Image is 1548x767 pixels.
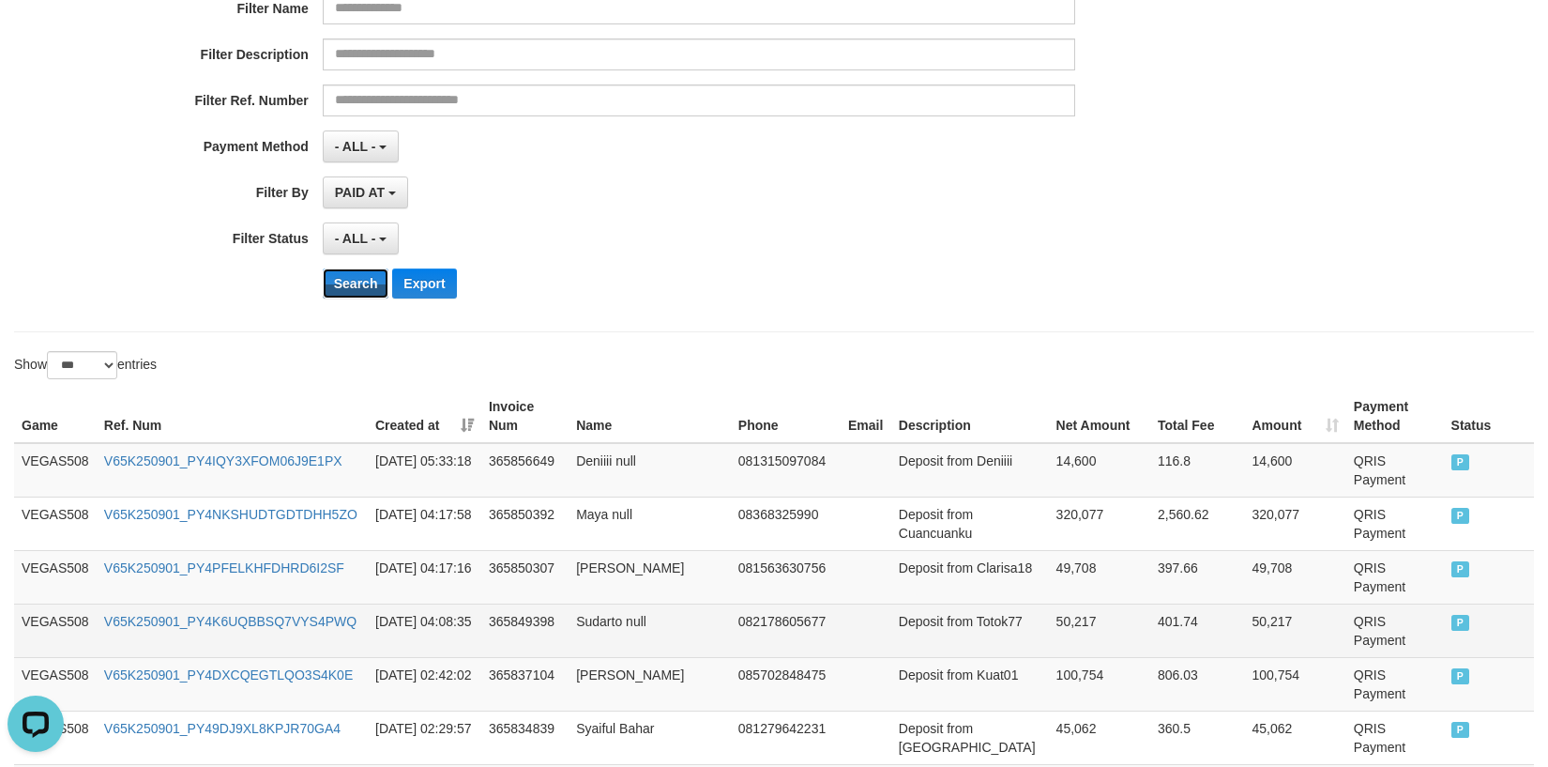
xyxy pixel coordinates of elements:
[891,657,1049,711] td: Deposit from Kuat01
[104,667,353,683] a: V65K250901_PY4DXCQEGTLQO3S4K0E
[14,657,97,711] td: VEGAS508
[731,604,841,657] td: 082178605677
[481,604,569,657] td: 365849398
[569,711,731,764] td: Syaiful Bahar
[1150,550,1244,604] td: 397.66
[1244,497,1345,550] td: 320,077
[1451,722,1470,738] span: PAID
[368,711,481,764] td: [DATE] 02:29:57
[14,390,97,443] th: Game
[481,497,569,550] td: 365850392
[891,443,1049,498] td: Deposit from Deniiii
[1150,711,1244,764] td: 360.5
[1451,454,1470,470] span: PAID
[323,268,389,299] button: Search
[1346,711,1444,764] td: QRIS Payment
[14,351,157,379] label: Show entries
[569,657,731,711] td: [PERSON_NAME]
[335,185,385,200] span: PAID AT
[1346,497,1444,550] td: QRIS Payment
[1150,443,1244,498] td: 116.8
[1244,390,1345,443] th: Amount: activate to sort column ascending
[104,721,341,736] a: V65K250901_PY49DJ9XL8KPJR70GA4
[481,443,569,498] td: 365856649
[1244,604,1345,657] td: 50,217
[323,222,399,254] button: - ALL -
[1049,443,1150,498] td: 14,600
[1049,604,1150,657] td: 50,217
[569,497,731,550] td: Maya null
[368,604,481,657] td: [DATE] 04:08:35
[731,711,841,764] td: 081279642231
[1150,657,1244,711] td: 806.03
[1049,390,1150,443] th: Net Amount
[14,604,97,657] td: VEGAS508
[104,560,344,575] a: V65K250901_PY4PFELKHFDHRD6I2SF
[1346,604,1444,657] td: QRIS Payment
[1150,604,1244,657] td: 401.74
[731,550,841,604] td: 081563630756
[368,497,481,550] td: [DATE] 04:17:58
[731,657,841,711] td: 085702848475
[14,443,97,498] td: VEGAS508
[1346,390,1444,443] th: Payment Method
[1049,497,1150,550] td: 320,077
[1049,711,1150,764] td: 45,062
[323,130,399,162] button: - ALL -
[1049,550,1150,604] td: 49,708
[1451,668,1470,684] span: PAID
[1244,711,1345,764] td: 45,062
[335,231,376,246] span: - ALL -
[323,176,408,208] button: PAID AT
[731,497,841,550] td: 08368325990
[1244,657,1345,711] td: 100,754
[569,550,731,604] td: [PERSON_NAME]
[47,351,117,379] select: Showentries
[1346,657,1444,711] td: QRIS Payment
[97,390,368,443] th: Ref. Num
[1346,550,1444,604] td: QRIS Payment
[731,443,841,498] td: 081315097084
[1444,390,1534,443] th: Status
[1150,390,1244,443] th: Total Fee
[481,550,569,604] td: 365850307
[569,443,731,498] td: Deniiii null
[368,443,481,498] td: [DATE] 05:33:18
[481,657,569,711] td: 365837104
[891,390,1049,443] th: Description
[1346,443,1444,498] td: QRIS Payment
[104,453,342,468] a: V65K250901_PY4IQY3XFOM06J9E1PX
[841,390,891,443] th: Email
[1451,561,1470,577] span: PAID
[14,497,97,550] td: VEGAS508
[104,507,357,522] a: V65K250901_PY4NKSHUDTGDTDHH5ZO
[14,550,97,604] td: VEGAS508
[569,390,731,443] th: Name
[1451,615,1470,631] span: PAID
[104,614,357,629] a: V65K250901_PY4K6UQBBSQ7VYS4PWQ
[368,390,481,443] th: Created at: activate to sort column ascending
[1049,657,1150,711] td: 100,754
[891,604,1049,657] td: Deposit from Totok77
[392,268,456,299] button: Export
[891,497,1049,550] td: Deposit from Cuancuanku
[368,550,481,604] td: [DATE] 04:17:16
[1244,550,1345,604] td: 49,708
[1244,443,1345,498] td: 14,600
[335,139,376,154] span: - ALL -
[481,711,569,764] td: 365834839
[368,657,481,711] td: [DATE] 02:42:02
[1150,497,1244,550] td: 2,560.62
[891,711,1049,764] td: Deposit from [GEOGRAPHIC_DATA]
[569,604,731,657] td: Sudarto null
[731,390,841,443] th: Phone
[891,550,1049,604] td: Deposit from Clarisa18
[8,8,64,64] button: Open LiveChat chat widget
[1451,508,1470,524] span: PAID
[481,390,569,443] th: Invoice Num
